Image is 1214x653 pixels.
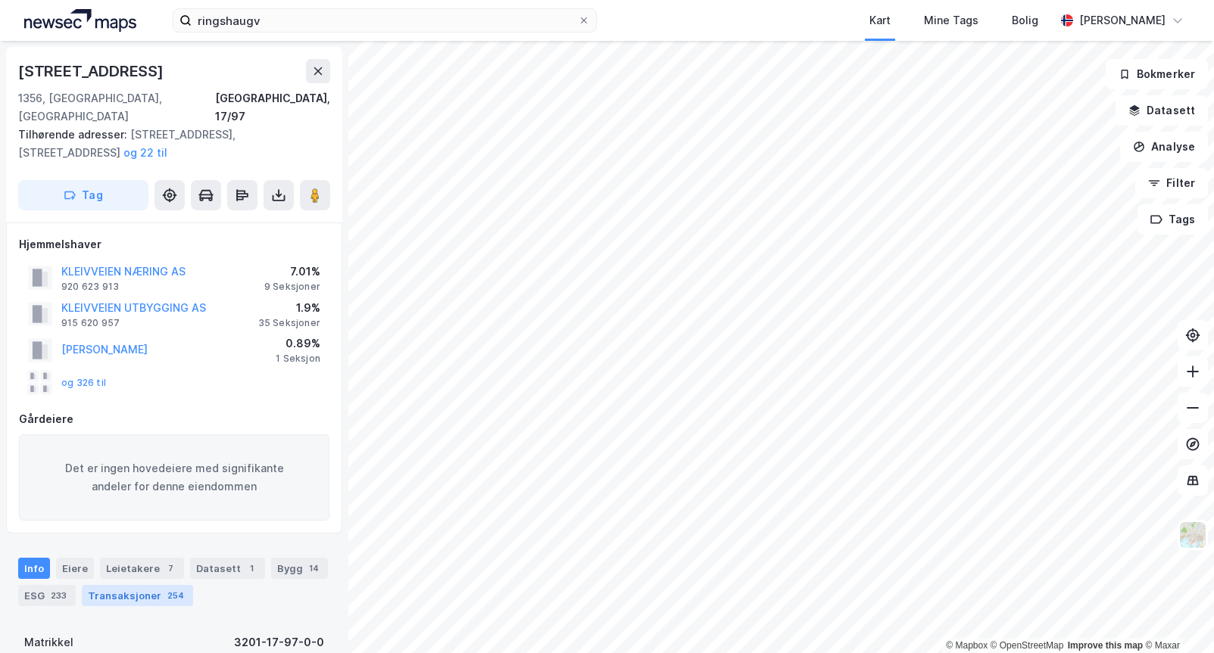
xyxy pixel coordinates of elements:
div: Datasett [190,558,265,579]
iframe: Chat Widget [1138,580,1214,653]
div: Mine Tags [924,11,978,30]
button: Tags [1138,204,1208,235]
div: Leietakere [100,558,184,579]
button: Datasett [1116,95,1208,126]
button: Analyse [1120,132,1208,162]
div: [STREET_ADDRESS], [STREET_ADDRESS] [18,126,318,162]
span: Tilhørende adresser: [18,128,130,141]
div: [STREET_ADDRESS] [18,59,167,83]
div: 9 Seksjoner [264,281,320,293]
button: Tag [18,180,148,210]
div: 35 Seksjoner [258,317,320,329]
div: Info [18,558,50,579]
div: 915 620 957 [61,317,120,329]
img: logo.a4113a55bc3d86da70a041830d287a7e.svg [24,9,136,32]
div: 3201-17-97-0-0 [234,633,324,651]
div: [GEOGRAPHIC_DATA], 17/97 [215,89,330,126]
div: Bolig [1012,11,1038,30]
div: 7 [163,561,178,576]
div: Gårdeiere [19,410,329,428]
button: Bokmerker [1106,59,1208,89]
div: 0.89% [276,334,320,353]
div: 254 [164,588,187,603]
div: Det er ingen hovedeiere med signifikante andeler for denne eiendommen [19,434,329,521]
a: Improve this map [1068,640,1143,651]
div: 1 Seksjon [276,353,320,365]
div: 1356, [GEOGRAPHIC_DATA], [GEOGRAPHIC_DATA] [18,89,215,126]
div: Hjemmelshaver [19,235,329,253]
div: [PERSON_NAME] [1079,11,1166,30]
div: Kart [869,11,891,30]
input: Søk på adresse, matrikkel, gårdeiere, leietakere eller personer [192,9,578,32]
div: Transaksjoner [82,585,193,606]
a: OpenStreetMap [991,640,1064,651]
a: Mapbox [946,640,988,651]
div: Kontrollprogram for chat [1138,580,1214,653]
div: ESG [18,585,76,606]
div: Matrikkel [24,633,73,651]
div: 1 [244,561,259,576]
div: 1.9% [258,299,320,317]
div: Bygg [271,558,328,579]
img: Z [1178,521,1207,549]
div: Eiere [56,558,94,579]
div: 14 [306,561,322,576]
div: 233 [48,588,70,603]
div: 7.01% [264,263,320,281]
button: Filter [1135,168,1208,198]
div: 920 623 913 [61,281,119,293]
